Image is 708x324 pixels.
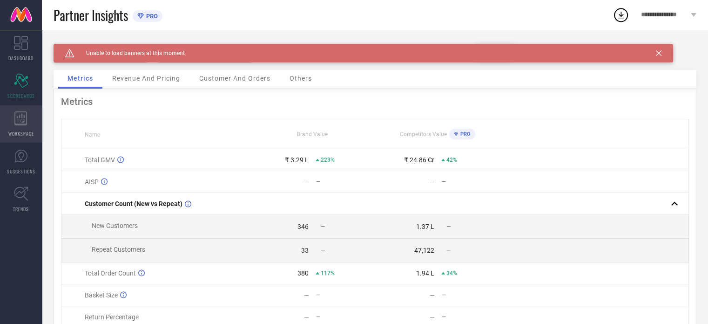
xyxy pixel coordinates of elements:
[321,157,335,163] span: 223%
[446,223,451,230] span: —
[458,131,471,137] span: PRO
[85,269,136,277] span: Total Order Count
[304,178,309,186] div: —
[446,270,457,276] span: 34%
[67,75,93,82] span: Metrics
[85,178,99,186] span: AISP
[92,222,138,229] span: New Customers
[430,291,435,299] div: —
[7,168,35,175] span: SUGGESTIONS
[74,50,185,56] span: Unable to load banners at this moment
[442,314,500,320] div: —
[199,75,270,82] span: Customer And Orders
[316,292,374,298] div: —
[92,246,145,253] span: Repeat Customers
[304,291,309,299] div: —
[430,178,435,186] div: —
[112,75,180,82] span: Revenue And Pricing
[144,13,158,20] span: PRO
[297,131,328,138] span: Brand Value
[13,206,29,213] span: TRENDS
[297,223,309,230] div: 346
[414,247,434,254] div: 47,122
[54,44,147,50] div: Brand
[404,156,434,164] div: ₹ 24.86 Cr
[85,313,139,321] span: Return Percentage
[301,247,309,254] div: 33
[290,75,312,82] span: Others
[446,157,457,163] span: 42%
[61,96,689,107] div: Metrics
[285,156,309,164] div: ₹ 3.29 L
[442,292,500,298] div: —
[85,291,118,299] span: Basket Size
[297,269,309,277] div: 380
[321,247,325,254] span: —
[8,55,34,62] span: DASHBOARD
[54,6,128,25] span: Partner Insights
[7,92,35,99] span: SCORECARDS
[316,179,374,185] div: —
[416,223,434,230] div: 1.37 L
[400,131,447,138] span: Competitors Value
[85,156,115,164] span: Total GMV
[316,314,374,320] div: —
[85,200,182,207] span: Customer Count (New vs Repeat)
[613,7,629,23] div: Open download list
[416,269,434,277] div: 1.94 L
[446,247,451,254] span: —
[430,313,435,321] div: —
[85,131,100,138] span: Name
[442,179,500,185] div: —
[8,130,34,137] span: WORKSPACE
[304,313,309,321] div: —
[321,270,335,276] span: 117%
[321,223,325,230] span: —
